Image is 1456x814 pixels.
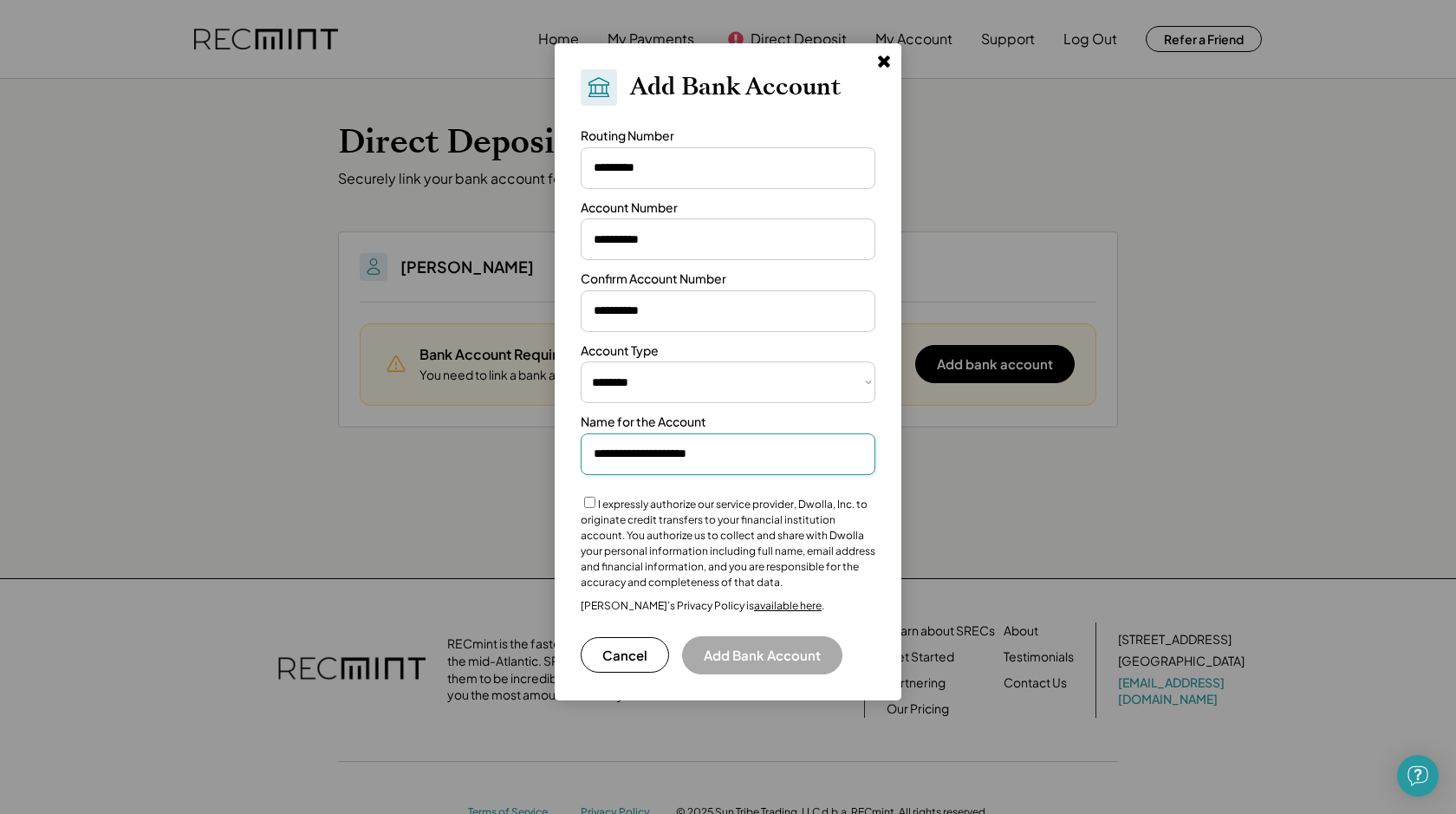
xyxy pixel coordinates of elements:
div: Routing Number [581,127,674,145]
button: Cancel [581,637,669,673]
img: Bank.svg [586,75,612,101]
div: Open Intercom Messenger [1397,755,1439,797]
a: available here [754,599,822,612]
div: Account Number [581,199,678,217]
label: I expressly authorize our service provider, Dwolla, Inc. to originate credit transfers to your fi... [581,498,875,589]
button: Add Bank Account [682,636,842,674]
div: Name for the Account [581,414,706,431]
div: Confirm Account Number [581,270,726,288]
div: [PERSON_NAME]’s Privacy Policy is . [581,599,824,613]
h2: Add Bank Account [630,73,841,102]
div: Account Type [581,342,659,360]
